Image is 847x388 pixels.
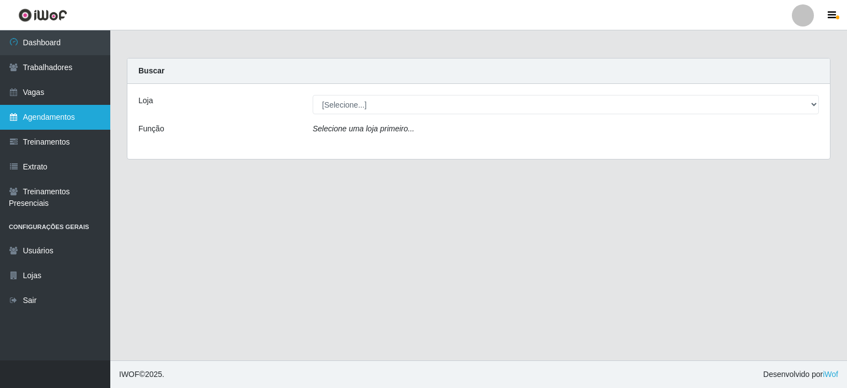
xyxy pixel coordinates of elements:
span: Desenvolvido por [763,369,838,380]
img: CoreUI Logo [18,8,67,22]
span: © 2025 . [119,369,164,380]
a: iWof [823,370,838,379]
span: IWOF [119,370,140,379]
strong: Buscar [138,66,164,75]
i: Selecione uma loja primeiro... [313,124,414,133]
label: Função [138,123,164,135]
label: Loja [138,95,153,107]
